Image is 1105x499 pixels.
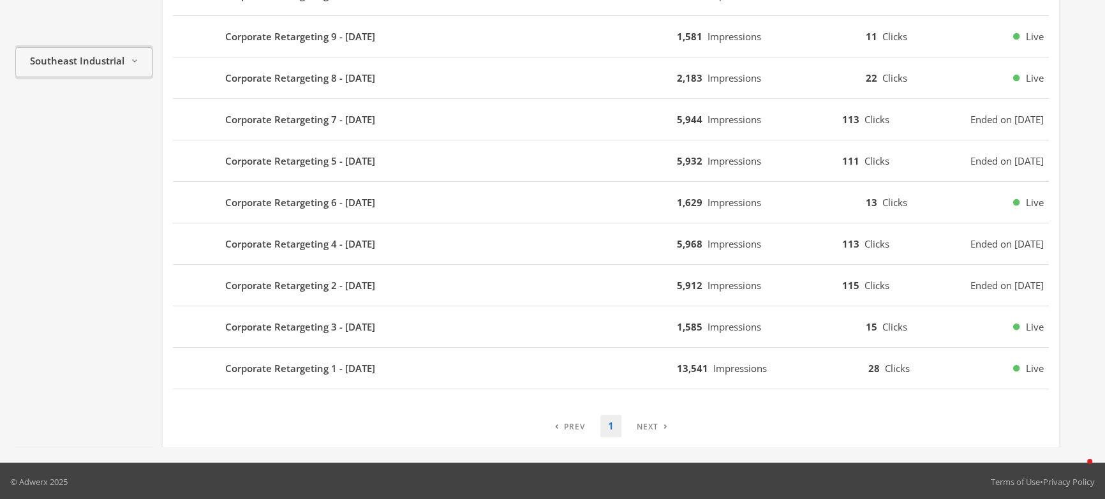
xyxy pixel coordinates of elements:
[842,113,859,126] b: 113
[173,228,1049,259] button: Corporate Retargeting 4 - [DATE]5,968Impressions113ClicksEnded on [DATE]
[1062,456,1092,486] iframe: Intercom live chat
[707,279,760,292] span: Impressions
[970,112,1044,127] span: Ended on [DATE]
[707,113,760,126] span: Impressions
[225,237,375,251] b: Corporate Retargeting 4 - [DATE]
[10,475,68,488] p: © Adwerx 2025
[1026,361,1044,376] span: Live
[676,154,702,167] b: 5,932
[707,71,760,84] span: Impressions
[707,196,760,209] span: Impressions
[1026,195,1044,210] span: Live
[864,113,889,126] span: Clicks
[970,278,1044,293] span: Ended on [DATE]
[1026,320,1044,334] span: Live
[868,362,880,375] b: 28
[173,104,1049,135] button: Corporate Retargeting 7 - [DATE]5,944Impressions113ClicksEnded on [DATE]
[866,71,877,84] b: 22
[1043,476,1095,488] a: Privacy Policy
[885,362,910,375] span: Clicks
[882,320,907,333] span: Clicks
[173,21,1049,52] button: Corporate Retargeting 9 - [DATE]1,581Impressions11ClicksLive
[707,320,760,333] span: Impressions
[676,71,702,84] b: 2,183
[225,195,375,210] b: Corporate Retargeting 6 - [DATE]
[600,415,621,437] a: 1
[173,187,1049,218] button: Corporate Retargeting 6 - [DATE]1,629Impressions13ClicksLive
[842,237,859,250] b: 113
[30,54,126,68] span: Southeast Industrial Equipment
[676,279,702,292] b: 5,912
[713,362,766,375] span: Impressions
[676,237,702,250] b: 5,968
[173,63,1049,93] button: Corporate Retargeting 8 - [DATE]2,183Impressions22ClicksLive
[1026,71,1044,86] span: Live
[842,154,859,167] b: 111
[970,237,1044,251] span: Ended on [DATE]
[225,29,375,44] b: Corporate Retargeting 9 - [DATE]
[173,145,1049,176] button: Corporate Retargeting 5 - [DATE]5,932Impressions111ClicksEnded on [DATE]
[173,353,1049,384] button: Corporate Retargeting 1 - [DATE]13,541Impressions28ClicksLive
[882,71,907,84] span: Clicks
[707,154,760,167] span: Impressions
[864,237,889,250] span: Clicks
[882,30,907,43] span: Clicks
[991,475,1095,488] div: •
[225,112,375,127] b: Corporate Retargeting 7 - [DATE]
[866,30,877,43] b: 11
[970,154,1044,168] span: Ended on [DATE]
[225,71,375,86] b: Corporate Retargeting 8 - [DATE]
[676,196,702,209] b: 1,629
[1026,29,1044,44] span: Live
[864,154,889,167] span: Clicks
[547,415,675,437] nav: pagination
[842,279,859,292] b: 115
[225,154,375,168] b: Corporate Retargeting 5 - [DATE]
[173,270,1049,301] button: Corporate Retargeting 2 - [DATE]5,912Impressions115ClicksEnded on [DATE]
[864,279,889,292] span: Clicks
[225,320,375,334] b: Corporate Retargeting 3 - [DATE]
[225,361,375,376] b: Corporate Retargeting 1 - [DATE]
[882,196,907,209] span: Clicks
[676,362,708,375] b: 13,541
[173,311,1049,342] button: Corporate Retargeting 3 - [DATE]1,585Impressions15ClicksLive
[866,320,877,333] b: 15
[676,320,702,333] b: 1,585
[676,30,702,43] b: 1,581
[707,30,760,43] span: Impressions
[15,47,152,77] button: Southeast Industrial Equipment
[676,113,702,126] b: 5,944
[707,237,760,250] span: Impressions
[866,196,877,209] b: 13
[225,278,375,293] b: Corporate Retargeting 2 - [DATE]
[991,476,1040,488] a: Terms of Use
